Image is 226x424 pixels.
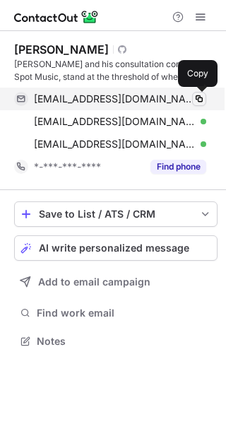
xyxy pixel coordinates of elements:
[14,58,218,83] div: [PERSON_NAME] and his consultation company, Spot Music, stand at the threshold of where music mee...
[34,93,196,105] span: [EMAIL_ADDRESS][DOMAIN_NAME]
[37,335,212,348] span: Notes
[38,276,150,288] span: Add to email campaign
[14,8,99,25] img: ContactOut v5.3.10
[14,42,109,57] div: [PERSON_NAME]
[34,138,196,151] span: [EMAIL_ADDRESS][DOMAIN_NAME]
[14,303,218,323] button: Find work email
[14,269,218,295] button: Add to email campaign
[39,242,189,254] span: AI write personalized message
[34,115,196,128] span: [EMAIL_ADDRESS][DOMAIN_NAME]
[14,331,218,351] button: Notes
[39,208,193,220] div: Save to List / ATS / CRM
[37,307,212,319] span: Find work email
[14,201,218,227] button: save-profile-one-click
[14,235,218,261] button: AI write personalized message
[150,160,206,174] button: Reveal Button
